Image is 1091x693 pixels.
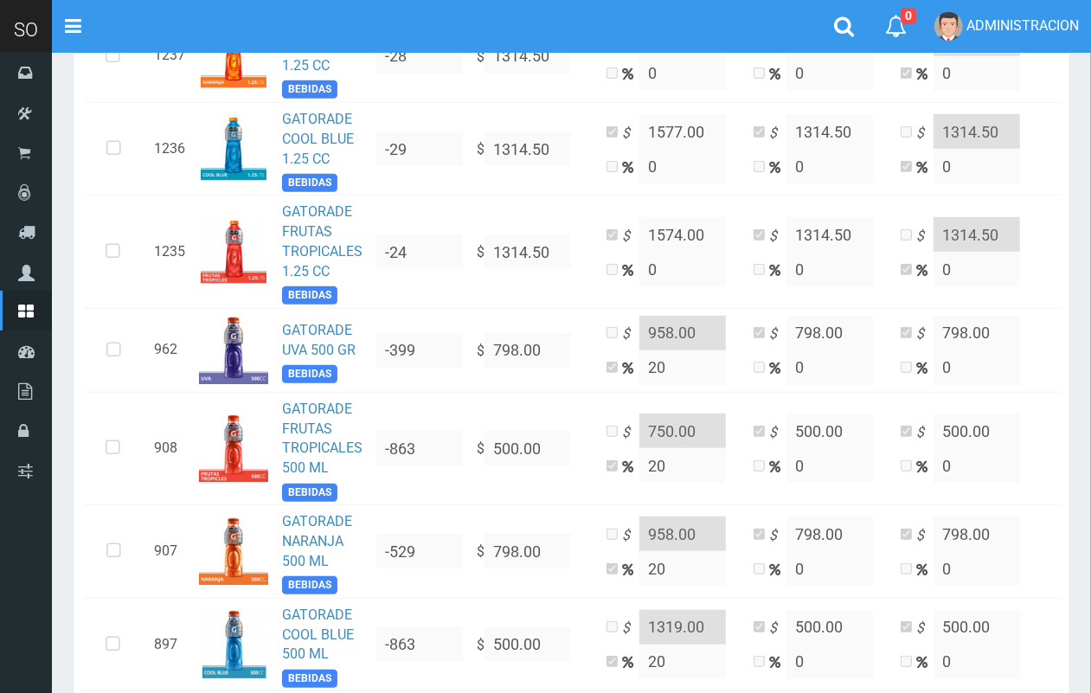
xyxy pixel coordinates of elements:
a: GATORADE FRUTAS TROPICALES 500 ML [282,401,363,477]
td: 1235 [147,196,192,308]
i: $ [622,526,639,546]
i: $ [769,124,786,144]
img: ... [201,22,266,91]
td: $ [470,392,600,504]
td: $ [470,308,600,392]
span: BEBIDAS [282,286,337,305]
i: $ [916,124,934,144]
i: $ [769,526,786,546]
span: BEBIDAS [282,174,337,192]
img: ... [199,610,268,679]
td: $ [470,598,600,691]
i: $ [622,124,639,144]
i: $ [622,423,639,443]
td: 1236 [147,102,192,196]
td: 1237 [147,10,192,103]
td: $ [470,196,600,308]
i: $ [769,324,786,344]
span: BEBIDAS [282,576,337,594]
td: $ [470,102,600,196]
span: 0 [901,8,916,24]
td: $ [470,10,600,103]
td: 897 [147,598,192,691]
i: $ [769,423,786,443]
i: $ [769,227,786,247]
a: GATORADE UVA 500 GR [282,322,356,358]
img: ... [201,217,266,286]
i: $ [622,324,639,344]
span: BEBIDAS [282,80,337,99]
i: $ [622,619,639,638]
i: $ [916,423,934,443]
img: ... [199,316,268,385]
span: BEBIDAS [282,484,337,502]
a: GATORADE COOL BLUE 1.25 CC [282,111,354,167]
span: BEBIDAS [282,670,337,688]
td: 908 [147,392,192,504]
img: User Image [934,12,963,41]
td: 907 [147,505,192,599]
img: ... [199,414,268,483]
span: ADMINISTRACION [966,17,1079,34]
i: $ [916,227,934,247]
i: $ [622,227,639,247]
i: $ [916,526,934,546]
a: GATORADE COOL BLUE 500 ML [282,606,354,663]
td: 962 [147,308,192,392]
td: $ [470,505,600,599]
i: $ [916,324,934,344]
i: $ [769,619,786,638]
a: GATORADE FRUTAS TROPICALES 1.25 CC [282,203,363,279]
img: ... [201,114,266,183]
a: GATORADE NARANJA 500 ML [282,513,352,569]
span: BEBIDAS [282,365,337,383]
i: $ [916,619,934,638]
img: ... [199,517,268,586]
